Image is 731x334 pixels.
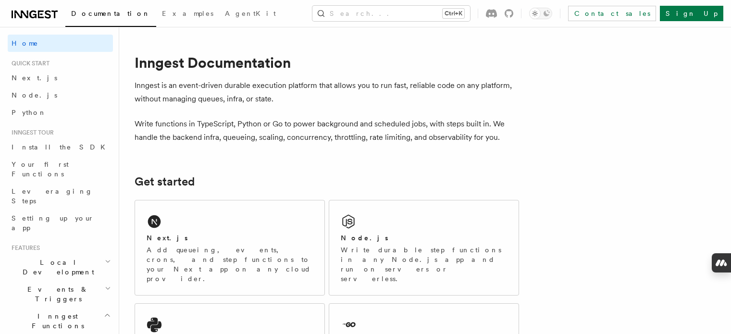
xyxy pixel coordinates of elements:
[529,8,552,19] button: Toggle dark mode
[219,3,282,26] a: AgentKit
[8,258,105,277] span: Local Development
[8,183,113,210] a: Leveraging Steps
[147,233,188,243] h2: Next.js
[12,74,57,82] span: Next.js
[8,35,113,52] a: Home
[12,91,57,99] span: Node.js
[135,175,195,188] a: Get started
[8,311,104,331] span: Inngest Functions
[329,200,519,296] a: Node.jsWrite durable step functions in any Node.js app and run on servers or serverless.
[341,245,507,284] p: Write durable step functions in any Node.js app and run on servers or serverless.
[71,10,150,17] span: Documentation
[8,104,113,121] a: Python
[443,9,464,18] kbd: Ctrl+K
[312,6,470,21] button: Search...Ctrl+K
[8,129,54,136] span: Inngest tour
[8,281,113,308] button: Events & Triggers
[162,10,213,17] span: Examples
[568,6,656,21] a: Contact sales
[660,6,723,21] a: Sign Up
[8,138,113,156] a: Install the SDK
[8,69,113,87] a: Next.js
[12,161,69,178] span: Your first Functions
[135,79,519,106] p: Inngest is an event-driven durable execution platform that allows you to run fast, reliable code ...
[12,214,94,232] span: Setting up your app
[12,38,38,48] span: Home
[135,200,325,296] a: Next.jsAdd queueing, events, crons, and step functions to your Next app on any cloud provider.
[65,3,156,27] a: Documentation
[8,285,105,304] span: Events & Triggers
[12,109,47,116] span: Python
[341,233,388,243] h2: Node.js
[8,244,40,252] span: Features
[8,156,113,183] a: Your first Functions
[8,87,113,104] a: Node.js
[135,117,519,144] p: Write functions in TypeScript, Python or Go to power background and scheduled jobs, with steps bu...
[12,143,111,151] span: Install the SDK
[8,60,50,67] span: Quick start
[8,254,113,281] button: Local Development
[135,54,519,71] h1: Inngest Documentation
[147,245,313,284] p: Add queueing, events, crons, and step functions to your Next app on any cloud provider.
[225,10,276,17] span: AgentKit
[8,210,113,236] a: Setting up your app
[156,3,219,26] a: Examples
[12,187,93,205] span: Leveraging Steps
